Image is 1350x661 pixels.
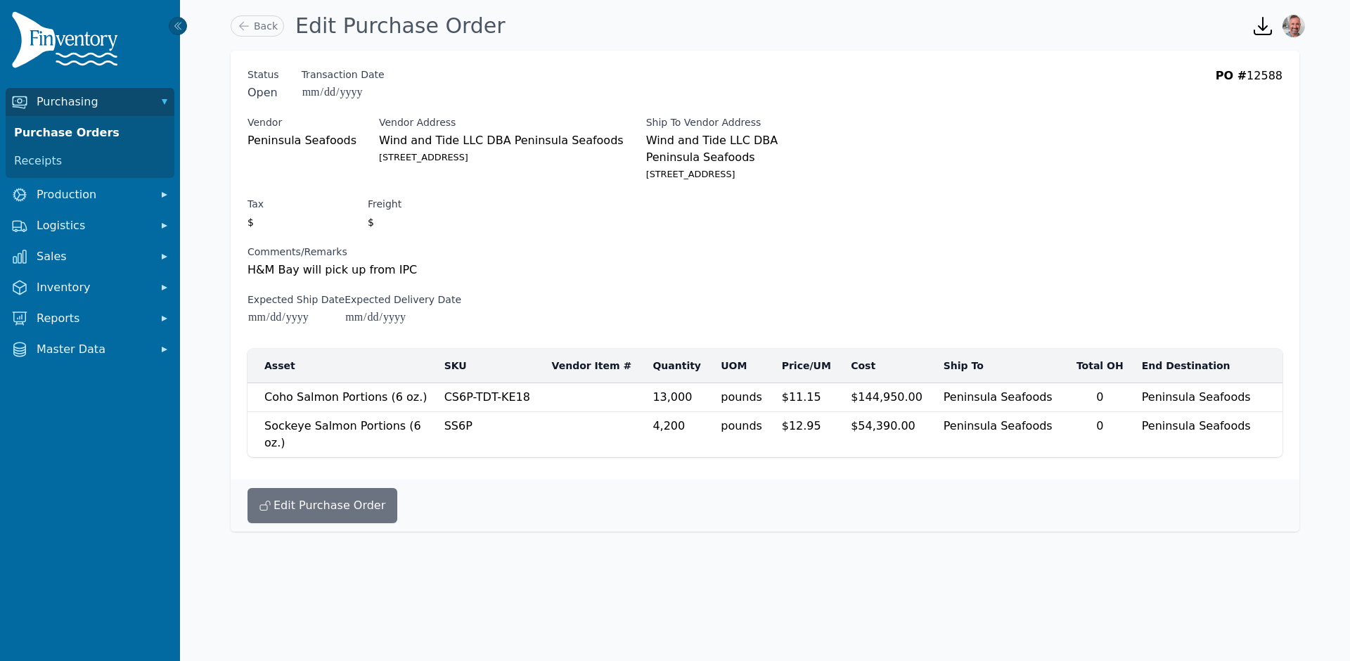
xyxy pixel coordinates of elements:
span: Peninsula Seafoods [1142,390,1251,404]
span: Logistics [37,217,149,234]
span: Production [37,186,149,203]
label: Transaction Date [302,68,385,82]
label: Expected Delivery Date [345,293,461,307]
span: $ [368,214,375,231]
label: Freight [368,197,401,211]
span: Sockeye Salmon Portions (6 oz.) [264,419,421,449]
span: Status [247,68,279,82]
th: Ship To [935,349,1067,383]
a: Back [231,15,284,37]
span: 4,200 [652,419,685,432]
span: pounds [721,418,764,435]
button: Purchasing [6,88,174,116]
span: Reports [37,310,149,327]
span: Wind and Tide LLC DBA Peninsula Seafoods [379,132,624,149]
span: Peninsula Seafoods [1142,419,1251,432]
button: Logistics [6,212,174,240]
label: Vendor [247,115,356,129]
th: Asset [247,349,436,383]
span: Open [247,84,279,101]
td: CS6P-TDT-KE18 [436,383,544,412]
img: Bogdan Packo [1282,15,1305,37]
button: Reports [6,304,174,333]
span: $ [247,214,255,231]
th: UOM [712,349,773,383]
span: Inventory [37,279,149,296]
label: Comments/Remarks [247,245,517,259]
button: Inventory [6,274,174,302]
button: Master Data [6,335,174,364]
span: PO # [1216,69,1247,82]
td: SS6P [436,412,544,458]
th: Total OH [1067,349,1133,383]
span: Sales [37,248,149,265]
td: 0 [1067,412,1133,458]
span: Coho Salmon Portions (6 oz.) [264,390,427,404]
h1: Edit Purchase Order [295,13,506,39]
button: Sales [6,243,174,271]
span: 13,000 [652,390,692,404]
span: $144,950.00 [851,390,922,404]
th: Price/UM [773,349,842,383]
span: Peninsula Seafoods [247,132,356,149]
p: H&M Bay will pick up from IPC [247,262,517,278]
button: Edit Purchase Order [247,488,397,523]
span: $11.15 [782,390,821,404]
span: Peninsula Seafoods [944,390,1053,404]
small: [STREET_ADDRESS] [379,149,624,166]
button: Production [6,181,174,209]
small: [STREET_ADDRESS] [646,166,826,183]
span: pounds [721,389,764,406]
img: Finventory [11,11,124,74]
td: 0 [1067,383,1133,412]
th: Cost [842,349,935,383]
th: End Destination [1133,349,1265,383]
label: Vendor Address [379,115,624,129]
label: Expected Ship Date [247,293,345,307]
th: Vendor Item # [544,349,645,383]
a: Receipts [8,147,172,175]
div: 12588 [1216,68,1282,101]
th: Quantity [644,349,712,383]
label: Ship To Vendor Address [646,115,826,129]
span: Purchasing [37,94,149,110]
span: Wind and Tide LLC DBA Peninsula Seafoods [646,132,826,166]
span: $54,390.00 [851,419,915,432]
a: Purchase Orders [8,119,172,147]
label: Tax [247,197,264,211]
th: SKU [436,349,544,383]
span: Peninsula Seafoods [944,419,1053,432]
span: Master Data [37,341,149,358]
span: $12.95 [782,419,821,432]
